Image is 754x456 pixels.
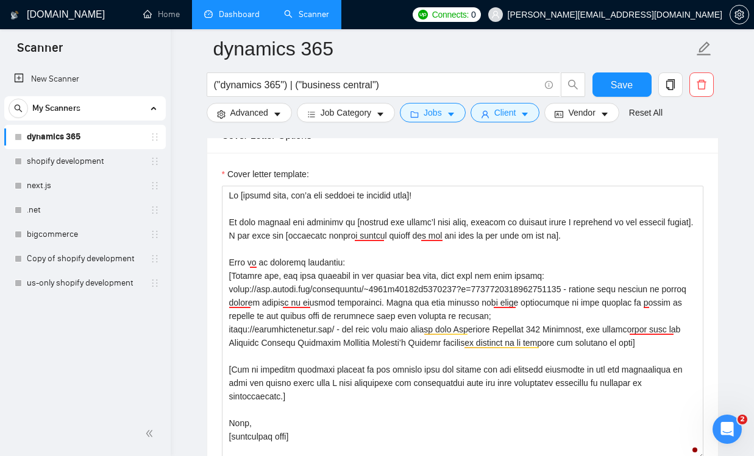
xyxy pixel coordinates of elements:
[27,125,143,149] a: dynamics 365
[376,110,385,119] span: caret-down
[207,103,292,122] button: settingAdvancedcaret-down
[471,8,476,21] span: 0
[321,106,371,119] span: Job Category
[27,174,143,198] a: next.js
[14,67,156,91] a: New Scanner
[9,99,28,118] button: search
[544,103,619,122] button: idcardVendorcaret-down
[447,110,455,119] span: caret-down
[730,10,749,19] span: setting
[555,110,563,119] span: idcard
[689,72,714,97] button: delete
[4,96,166,295] li: My Scanners
[494,106,516,119] span: Client
[491,10,500,19] span: user
[150,230,160,239] span: holder
[27,198,143,222] a: .net
[307,110,316,119] span: bars
[214,77,539,93] input: Search Freelance Jobs...
[9,104,27,113] span: search
[481,110,489,119] span: user
[659,79,682,90] span: copy
[432,8,469,21] span: Connects:
[204,9,260,19] a: dashboardDashboard
[713,415,742,444] iframe: Intercom live chat
[658,72,683,97] button: copy
[690,79,713,90] span: delete
[600,110,609,119] span: caret-down
[4,67,166,91] li: New Scanner
[150,254,160,264] span: holder
[27,271,143,295] a: us-only shopify development
[592,72,652,97] button: Save
[217,110,226,119] span: setting
[150,132,160,142] span: holder
[150,278,160,288] span: holder
[143,9,180,19] a: homeHome
[150,205,160,215] span: holder
[297,103,395,122] button: barsJob Categorycaret-down
[32,96,80,121] span: My Scanners
[150,181,160,191] span: holder
[611,77,633,93] span: Save
[7,39,73,65] span: Scanner
[545,81,553,89] span: info-circle
[521,110,529,119] span: caret-down
[230,106,268,119] span: Advanced
[424,106,442,119] span: Jobs
[730,10,749,19] a: setting
[568,106,595,119] span: Vendor
[561,79,585,90] span: search
[27,149,143,174] a: shopify development
[27,247,143,271] a: Copy of shopify development
[696,41,712,57] span: edit
[213,33,694,64] input: Scanner name...
[273,110,282,119] span: caret-down
[222,167,309,181] label: Cover letter template:
[284,9,329,19] a: searchScanner
[738,415,747,424] span: 2
[150,156,160,166] span: holder
[145,427,157,440] span: double-left
[629,106,663,119] a: Reset All
[410,110,419,119] span: folder
[418,10,428,19] img: upwork-logo.png
[400,103,466,122] button: folderJobscaret-down
[730,5,749,24] button: setting
[27,222,143,247] a: bigcommerce
[561,72,585,97] button: search
[10,5,19,25] img: logo
[471,103,540,122] button: userClientcaret-down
